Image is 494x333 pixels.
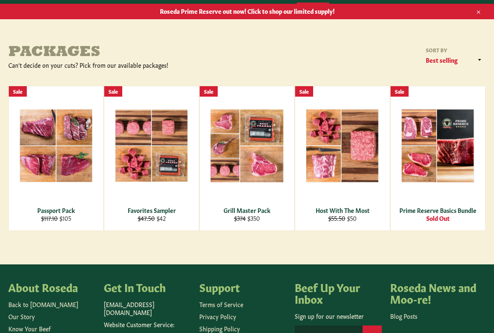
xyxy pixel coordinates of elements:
[14,215,98,223] div: $105
[199,86,295,231] a: Grill Master Pack Grill Master Pack $374 $350
[41,214,58,223] s: $117.10
[401,109,475,183] img: Prime Reserve Basics Bundle
[8,86,104,231] a: Passport Pack Passport Pack $117.10 $105
[110,215,194,223] div: $42
[396,215,480,223] div: Sold Out
[110,207,194,215] div: Favorites Sampler
[115,110,188,183] img: Favorites Sampler
[205,207,289,215] div: Grill Master Pack
[199,282,286,293] h4: Support
[205,215,289,223] div: $350
[8,325,51,333] a: Know Your Beef
[396,207,480,215] div: Prime Reserve Basics Bundle
[390,312,417,320] a: Blog Posts
[210,109,284,183] img: Grill Master Pack
[295,87,313,97] div: Sale
[8,282,95,293] h4: About Roseda
[104,321,191,329] p: Website Customer Service:
[9,87,27,97] div: Sale
[234,214,246,223] s: $374
[306,109,379,183] img: Host With The Most
[8,61,247,69] div: Can't decide on your cuts? Pick from our available packages!
[295,282,382,305] h4: Beef Up Your Inbox
[199,313,236,321] a: Privacy Policy
[104,301,191,317] p: [EMAIL_ADDRESS][DOMAIN_NAME]
[390,86,486,231] a: Prime Reserve Basics Bundle Prime Reserve Basics Bundle Sold Out
[14,207,98,215] div: Passport Pack
[391,87,409,97] div: Sale
[104,87,122,97] div: Sale
[104,86,199,231] a: Favorites Sampler Favorites Sampler $47.50 $42
[301,215,385,223] div: $50
[390,282,477,305] h4: Roseda News and Moo-re!
[19,109,93,183] img: Passport Pack
[199,300,243,309] a: Terms of Service
[199,325,240,333] a: Shipping Policy
[104,282,191,293] h4: Get In Touch
[295,313,382,320] p: Sign up for our newsletter
[301,207,385,215] div: Host With The Most
[8,313,35,321] a: Our Story
[328,214,345,223] s: $55.50
[295,86,390,231] a: Host With The Most Host With The Most $55.50 $50
[138,214,155,223] s: $47.50
[423,47,486,54] label: Sort by
[8,300,78,309] a: Back to [DOMAIN_NAME]
[200,87,218,97] div: Sale
[8,45,247,61] h1: Packages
